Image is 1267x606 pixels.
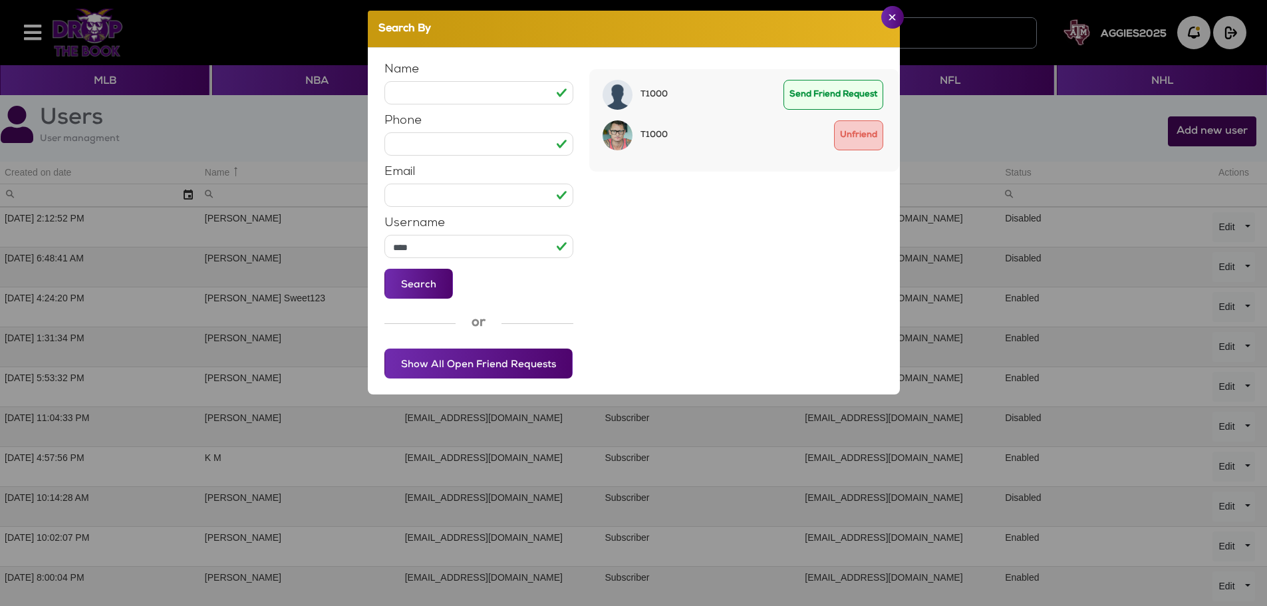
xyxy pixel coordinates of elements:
[384,269,453,299] button: Search
[384,349,573,379] button: Show All Open Friend Requests
[834,120,883,150] button: Unfriend
[384,166,416,178] label: Email
[384,64,419,76] label: Name
[378,21,431,37] h5: Search By
[384,218,445,229] label: Username
[881,6,904,29] button: Close
[472,315,486,333] span: or
[640,130,668,142] p: T1000
[783,80,883,110] button: Send Friend Request
[384,115,422,127] label: Phone
[889,14,896,21] img: Close
[640,89,668,101] p: T1000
